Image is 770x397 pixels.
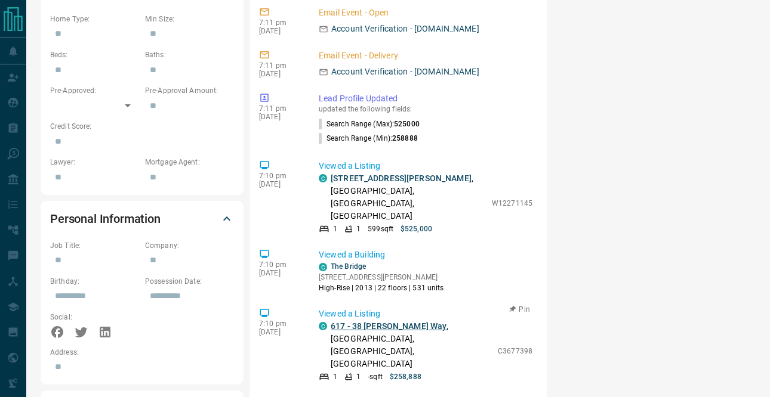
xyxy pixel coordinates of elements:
p: [DATE] [259,180,301,188]
p: [DATE] [259,27,301,35]
p: 1 [356,371,361,382]
p: Address: [50,347,234,358]
p: Viewed a Building [319,249,532,261]
div: Personal Information [50,204,234,233]
p: Baths: [145,49,234,60]
p: Job Title: [50,240,139,251]
a: The Bridge [331,262,366,271]
p: 599 sqft [368,224,393,234]
p: Pre-Approved: [50,85,139,96]
p: 7:11 pm [259,18,301,27]
p: - sqft [368,371,383,382]
p: Possession Date: [145,276,234,287]
p: 1 [333,224,337,234]
p: Lawyer: [50,157,139,168]
p: Account Verification - [DOMAIN_NAME] [331,66,479,78]
p: Email Event - Open [319,7,532,19]
p: , [GEOGRAPHIC_DATA], [GEOGRAPHIC_DATA], [GEOGRAPHIC_DATA] [331,320,492,370]
a: [STREET_ADDRESS][PERSON_NAME] [331,173,472,183]
p: High-Rise | 2013 | 22 floors | 531 units [319,283,444,293]
p: W12271145 [492,198,532,209]
p: Mortgage Agent: [145,157,234,168]
p: Account Verification - [DOMAIN_NAME] [331,23,479,35]
div: condos.ca [319,263,327,271]
p: Viewed a Listing [319,308,532,320]
div: condos.ca [319,174,327,182]
p: updated the following fields: [319,105,532,113]
h2: Personal Information [50,209,161,228]
p: 7:10 pm [259,260,301,269]
button: Pin [503,304,537,315]
p: Viewed a Listing [319,160,532,172]
p: [DATE] [259,113,301,121]
p: Credit Score: [50,121,234,132]
p: $525,000 [401,224,432,234]
p: 7:10 pm [259,320,301,328]
p: 7:11 pm [259,104,301,113]
p: Pre-Approval Amount: [145,85,234,96]
p: 1 [333,371,337,382]
p: [DATE] [259,328,301,336]
p: Birthday: [50,276,139,287]
p: Min Size: [145,14,234,24]
p: Search Range (Min) : [319,133,418,144]
div: condos.ca [319,322,327,330]
p: [DATE] [259,70,301,78]
p: $258,888 [390,371,421,382]
p: Beds: [50,49,139,60]
p: Home Type: [50,14,139,24]
p: , [GEOGRAPHIC_DATA], [GEOGRAPHIC_DATA], [GEOGRAPHIC_DATA] [331,172,486,222]
p: Company: [145,240,234,251]
p: Search Range (Max) : [319,119,420,129]
span: 258888 [392,134,418,142]
p: 7:10 pm [259,172,301,180]
p: 1 [356,224,361,234]
span: 525000 [394,120,420,128]
p: [STREET_ADDRESS][PERSON_NAME] [319,272,444,283]
p: Email Event - Delivery [319,49,532,62]
p: C3677398 [498,346,532,356]
p: Lead Profile Updated [319,92,532,105]
p: [DATE] [259,269,301,277]
p: 7:11 pm [259,61,301,70]
a: 617 - 38 [PERSON_NAME] Way [331,321,446,331]
p: Social: [50,312,139,322]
